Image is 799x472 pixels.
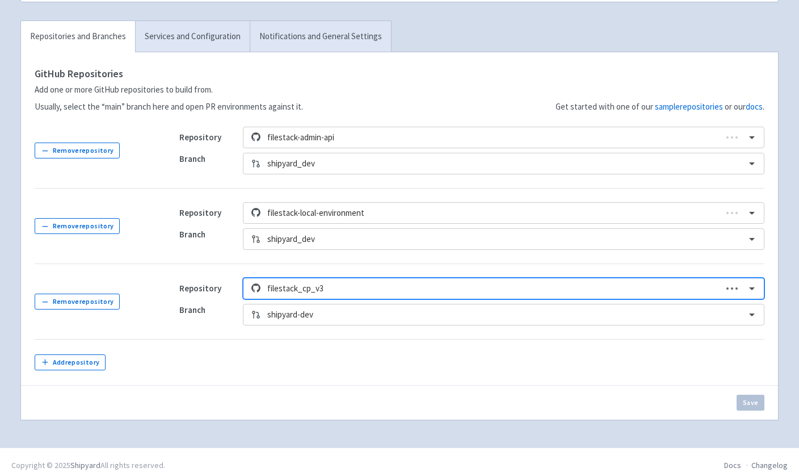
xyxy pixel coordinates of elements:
button: Removerepository [35,218,120,234]
strong: Repository [179,132,221,143]
a: Changelog [751,460,788,470]
a: Docs [724,460,741,470]
a: Notifications and General Settings [250,21,391,52]
a: Repositories and Branches [21,21,135,52]
div: Copyright © 2025 All rights reserved. [11,460,165,471]
button: Removerepository [35,143,120,158]
a: Services and Configuration [135,21,250,52]
button: Save [737,395,764,411]
strong: Branch [179,304,205,315]
a: Shipyard [70,460,100,470]
button: Removerepository [35,294,120,310]
p: Add one or more GitHub repositories to build from. [35,83,303,97]
p: Get started with one of our or our . [556,101,764,114]
strong: Branch [179,153,205,164]
a: docs [746,101,763,112]
p: Usually, select the “main” branch here and open PR environments against it. [35,101,303,114]
button: Addrepository [35,354,106,370]
strong: GitHub Repositories [35,67,123,80]
strong: Repository [179,207,221,218]
strong: Repository [179,283,221,294]
a: samplerepositories [655,101,723,112]
strong: Branch [179,229,205,240]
